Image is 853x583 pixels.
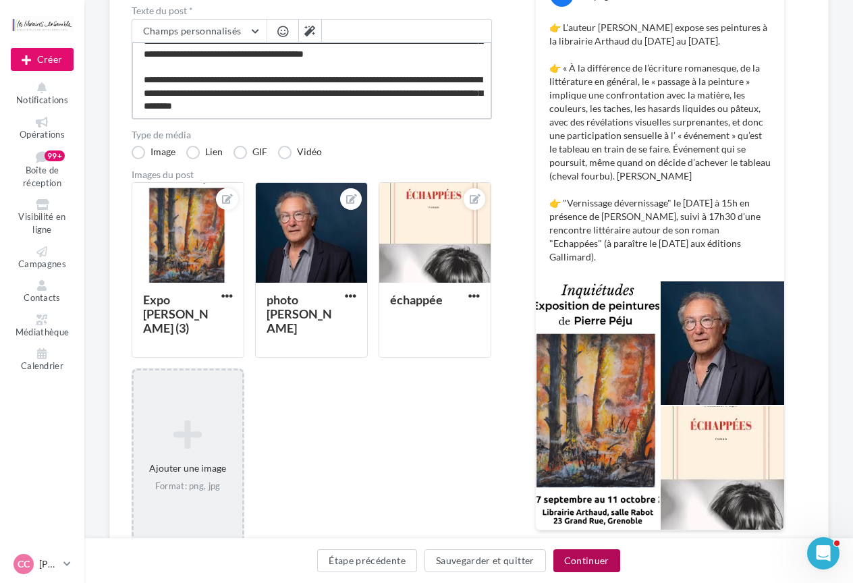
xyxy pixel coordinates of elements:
a: Campagnes [11,244,74,273]
div: La prévisualisation est non-contractuelle [535,530,785,548]
button: Continuer [553,549,620,572]
span: Boîte de réception [23,165,61,189]
span: Champs personnalisés [143,25,242,36]
label: GIF [233,146,267,159]
span: Calendrier [21,360,63,371]
span: Contacts [24,292,61,303]
span: Opérations [20,129,65,140]
button: Champs personnalisés [132,20,267,43]
label: Vidéo [278,146,322,159]
span: Visibilité en ligne [18,212,65,235]
p: 👉 L'auteur [PERSON_NAME] expose ses peintures à la librairie Arthaud du [DATE] au [DATE]. 👉 « À l... [549,21,771,264]
a: CC [PERSON_NAME] [11,551,74,577]
div: photo [PERSON_NAME] [267,292,332,335]
a: Opérations [11,114,74,143]
div: Expo [PERSON_NAME] (3) [143,292,209,335]
span: Notifications [16,94,68,105]
a: Boîte de réception99+ [11,148,74,191]
span: Campagnes [18,258,66,269]
div: 99+ [45,150,65,161]
button: Notifications [11,80,74,109]
label: Texte du post * [132,6,492,16]
label: Type de média [132,130,492,140]
a: Contacts [11,277,74,306]
button: Étape précédente [317,549,417,572]
label: Image [132,146,175,159]
div: Images du post [132,170,492,179]
label: Lien [186,146,223,159]
iframe: Intercom live chat [807,537,840,570]
a: Visibilité en ligne [11,196,74,238]
p: [PERSON_NAME] [39,557,58,571]
a: Médiathèque [11,312,74,341]
a: Calendrier [11,345,74,374]
div: Nouvelle campagne [11,48,74,71]
div: échappée [390,292,443,307]
button: Créer [11,48,74,71]
span: CC [18,557,30,571]
span: Médiathèque [16,327,70,337]
button: Sauvegarder et quitter [424,549,546,572]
